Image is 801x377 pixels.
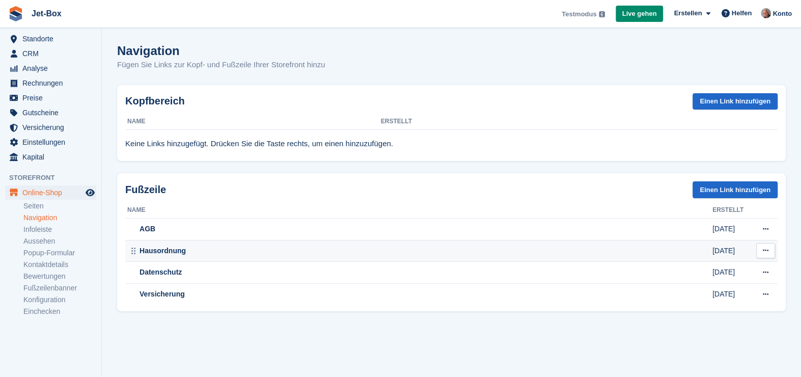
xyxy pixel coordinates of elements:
td: [DATE] [712,219,751,240]
a: Einen Link hinzufügen [693,181,778,198]
img: stora-icon-8386f47178a22dfd0bd8f6a31ec36ba5ce8667c1dd55bd0f319d3a0aa187defe.svg [8,6,23,21]
span: Online-Shop [22,185,84,200]
a: Vorschau-Shop [84,186,96,199]
span: Einstellungen [22,135,84,149]
a: Einchecken [23,307,96,316]
a: Konfiguration [23,295,96,305]
a: Fußzeilenbanner [23,283,96,293]
a: Navigation [23,213,96,223]
p: Fügen Sie Links zur Kopf- und Fußzeile Ihrer Storefront hinzu [117,59,325,71]
strong: Kopfbereich [125,95,185,106]
td: [DATE] [712,283,751,305]
a: menu [5,150,96,164]
th: Erstellt [712,202,751,219]
span: Erstellen [674,8,702,18]
span: Helfen [732,8,752,18]
h1: Navigation [117,44,180,58]
img: icon-info-grey-7440780725fd019a000dd9b08b2336e03edf1995a4989e88bcd33f0948082b44.svg [599,11,605,17]
a: Kontaktdetails [23,260,96,270]
span: Konto [772,9,792,19]
a: Popup-Formular [23,248,96,258]
a: menu [5,135,96,149]
span: Standorte [22,32,84,46]
strong: Fußzeile [125,184,166,195]
div: Versicherung [127,289,712,300]
a: Einen Link hinzufügen [693,93,778,110]
span: Analyse [22,61,84,75]
a: Seiten [23,201,96,211]
th: Erstellt [381,114,778,130]
div: Hausordnung [127,246,712,256]
a: Speisekarte [5,185,96,200]
span: Kapital [22,150,84,164]
span: Rechnungen [22,76,84,90]
a: menu [5,61,96,75]
th: Name [125,202,712,219]
a: menu [5,46,96,61]
div: AGB [127,224,712,234]
a: menu [5,32,96,46]
th: Name [125,114,381,130]
td: Keine Links hinzugefügt. Drücken Sie die Taste rechts, um einen hinzuzufügen. [125,130,778,155]
span: Preise [22,91,84,105]
a: menu [5,91,96,105]
a: menu [5,105,96,120]
div: Datenschutz [127,267,712,278]
a: Aussehen [23,236,96,246]
img: Kai-Uwe Walzer [761,8,771,18]
a: menu [5,76,96,90]
span: Versicherung [22,120,84,134]
span: Testmodus [562,9,596,19]
a: Bewertungen [23,272,96,281]
a: menu [5,120,96,134]
a: Infoleiste [23,225,96,234]
a: Live gehen [616,6,664,22]
a: Jet-Box [27,5,66,22]
span: Live gehen [622,9,657,19]
span: CRM [22,46,84,61]
td: [DATE] [712,262,751,284]
span: Gutscheine [22,105,84,120]
td: [DATE] [712,240,751,262]
span: Storefront [9,173,101,183]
